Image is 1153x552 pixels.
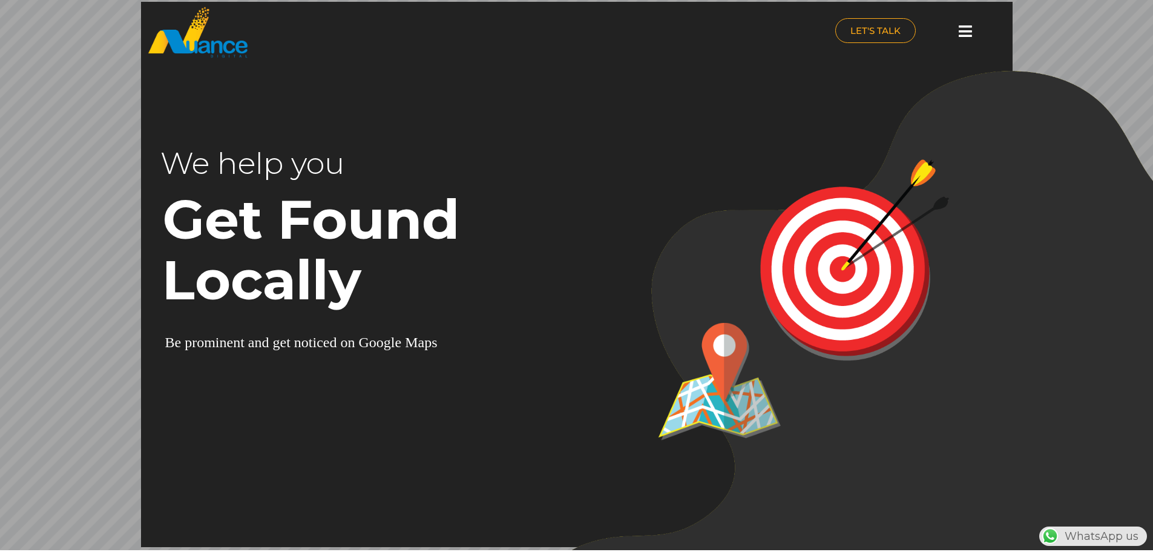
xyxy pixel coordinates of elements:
[185,334,192,351] div: p
[197,334,204,351] div: o
[147,6,249,59] img: nuance-qatar_logo
[340,334,347,351] div: o
[313,334,317,351] div: i
[165,334,175,351] div: B
[1039,527,1147,546] div: WhatsApp us
[347,334,355,351] div: n
[376,334,384,351] div: o
[835,18,916,43] a: LET'S TALK
[240,334,245,351] div: t
[215,334,220,351] div: i
[418,334,425,351] div: a
[405,334,418,351] div: M
[262,334,269,351] div: d
[301,334,309,351] div: o
[255,334,262,351] div: n
[280,334,287,351] div: e
[395,334,402,351] div: e
[204,334,215,351] div: m
[358,334,369,351] div: G
[317,334,323,351] div: c
[233,334,240,351] div: n
[294,334,301,351] div: n
[273,334,280,351] div: g
[220,334,227,351] div: n
[248,334,255,351] div: a
[369,334,376,351] div: o
[286,334,291,351] div: t
[192,334,197,351] div: r
[384,334,391,351] div: g
[162,189,639,310] rs-layer: Get Found Locally
[160,133,537,194] rs-layer: We help you
[147,6,571,59] a: nuance-qatar_logo
[175,334,182,351] div: e
[391,334,395,351] div: l
[1040,527,1060,546] img: WhatsApp
[424,334,432,351] div: p
[850,26,901,35] span: LET'S TALK
[309,334,313,351] div: t
[329,334,337,351] div: d
[227,334,234,351] div: e
[1039,530,1147,543] a: WhatsAppWhatsApp us
[323,334,330,351] div: e
[432,334,437,351] div: s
